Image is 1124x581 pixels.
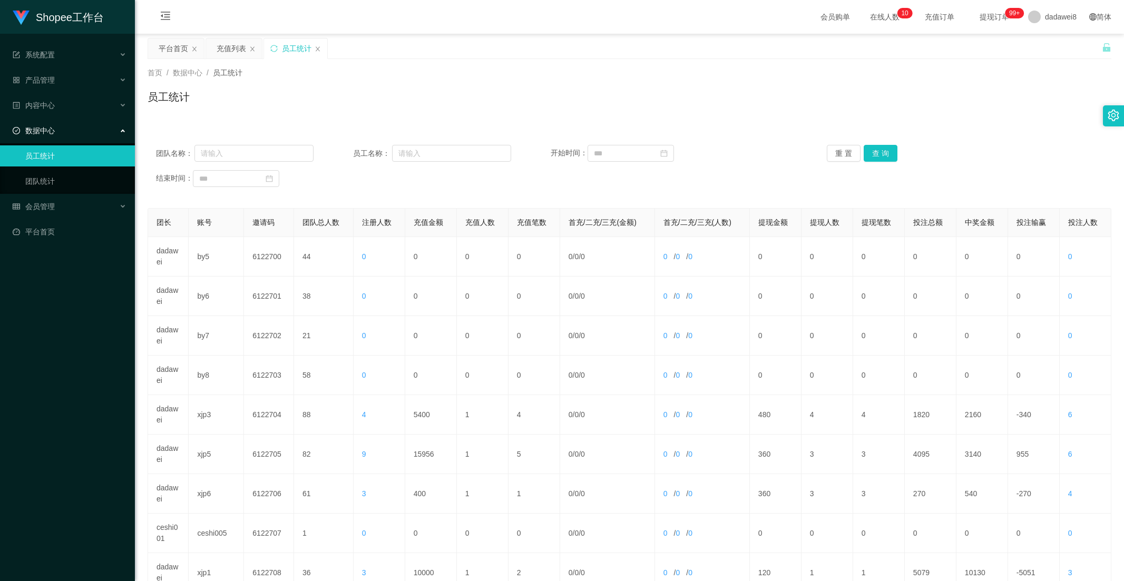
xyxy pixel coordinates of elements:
span: 6 [1068,410,1072,419]
i: 图标: check-circle-o [13,127,20,134]
span: 0 [574,529,579,537]
td: 0 [802,514,853,553]
td: / / [560,514,655,553]
td: / / [655,356,750,395]
td: 955 [1008,435,1060,474]
td: 6122702 [244,316,294,356]
span: 首充/二充/三充(人数) [663,218,731,227]
td: by5 [189,237,244,277]
td: dadawei [148,356,189,395]
span: 0 [569,331,573,340]
td: 0 [1008,237,1060,277]
span: 0 [362,331,366,340]
a: 团队统计 [25,171,126,192]
td: 0 [905,237,956,277]
span: 0 [688,568,692,577]
span: 0 [581,529,585,537]
td: 0 [802,277,853,316]
i: 图标: close [191,46,198,52]
span: 0 [581,410,585,419]
span: 0 [581,252,585,261]
span: 0 [676,331,680,340]
span: 注册人数 [362,218,392,227]
td: 0 [405,514,457,553]
td: 4095 [905,435,956,474]
span: 0 [1068,529,1072,537]
td: 6122706 [244,474,294,514]
span: 账号 [197,218,212,227]
a: Shopee工作台 [13,13,104,21]
sup: 10 [897,8,912,18]
td: / / [560,474,655,514]
td: 0 [853,277,905,316]
td: 0 [457,356,509,395]
i: 图标: setting [1108,110,1119,121]
h1: 员工统计 [148,89,190,105]
td: 0 [1008,514,1060,553]
span: 0 [688,252,692,261]
td: 3140 [956,435,1008,474]
span: 0 [663,292,668,300]
span: 团队总人数 [302,218,339,227]
td: 4 [853,395,905,435]
sup: 206 [1005,8,1024,18]
span: 充值金额 [414,218,443,227]
span: 提现人数 [810,218,839,227]
span: 0 [581,568,585,577]
td: / / [560,395,655,435]
span: / [167,68,169,77]
td: dadawei [148,395,189,435]
span: 投注人数 [1068,218,1098,227]
td: 0 [905,514,956,553]
td: 0 [457,237,509,277]
td: 88 [294,395,354,435]
td: -340 [1008,395,1060,435]
span: 0 [574,252,579,261]
td: 0 [750,237,802,277]
td: 6122700 [244,237,294,277]
span: 投注总额 [913,218,943,227]
span: 会员管理 [13,202,55,211]
span: 0 [676,529,680,537]
span: 0 [676,292,680,300]
span: 0 [574,489,579,498]
td: 400 [405,474,457,514]
td: 6122704 [244,395,294,435]
span: 团长 [157,218,171,227]
td: 1 [457,435,509,474]
span: 0 [569,568,573,577]
td: dadawei [148,237,189,277]
td: 270 [905,474,956,514]
td: dadawei [148,277,189,316]
button: 重 置 [827,145,861,162]
span: 0 [581,489,585,498]
span: 0 [676,371,680,379]
td: ceshi005 [189,514,244,553]
td: 5 [509,435,560,474]
td: 0 [405,277,457,316]
td: 38 [294,277,354,316]
td: 44 [294,237,354,277]
td: -270 [1008,474,1060,514]
span: 系统配置 [13,51,55,59]
span: 0 [569,489,573,498]
td: 3 [802,435,853,474]
td: 4 [509,395,560,435]
span: 数据中心 [173,68,202,77]
h1: Shopee工作台 [36,1,104,34]
i: 图标: table [13,203,20,210]
span: 0 [688,331,692,340]
td: 2160 [956,395,1008,435]
td: ceshi001 [148,514,189,553]
td: 21 [294,316,354,356]
td: 0 [1008,356,1060,395]
td: xjp6 [189,474,244,514]
input: 请输入 [392,145,511,162]
span: 0 [663,371,668,379]
span: 首页 [148,68,162,77]
td: / / [655,435,750,474]
span: 产品管理 [13,76,55,84]
td: 0 [905,316,956,356]
span: 0 [688,410,692,419]
td: 0 [1008,316,1060,356]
